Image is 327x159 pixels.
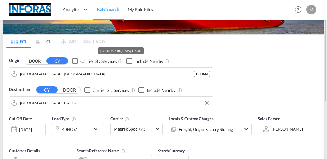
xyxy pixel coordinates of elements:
span: Customer Details [9,148,40,153]
span: Search Reference Name [77,148,125,153]
span: Search Currency [158,149,185,153]
span: Locals & Custom Charges [169,116,214,121]
div: Carrier SD Services [93,87,129,93]
button: DOOR [24,58,45,65]
div: Carrier SD Services [80,58,117,64]
md-input-container: Augusta, ITAUG [9,97,213,109]
input: Search by Port [20,98,210,108]
md-icon: icon-chevron-down [92,125,102,133]
div: [GEOGRAPHIC_DATA], ITAUG [100,47,141,54]
md-icon: Unchecked: Ignores neighbouring ports when fetching rates.Checked : Includes neighbouring ports w... [177,88,182,93]
span: Origin [9,58,20,64]
md-icon: Unchecked: Search for CY (Container Yard) services for all selected carriers.Checked : Search for... [118,59,123,64]
div: M [306,5,316,14]
button: CY [36,86,58,93]
button: DOOR [59,87,80,94]
div: Include Nearby [147,87,175,93]
button: CY [46,57,68,64]
img: eff75c7098ee11eeb65dd1c63e392380.jpg [9,3,51,17]
md-icon: Unchecked: Ignores neighbouring ports when fetching rates.Checked : Includes neighbouring ports w... [164,59,169,64]
md-pagination-wrapper: Use the left and right arrow keys to navigate between tabs [6,35,105,48]
md-datepicker: Select [9,135,14,143]
md-icon: Your search will be saved by the below given name [120,149,125,154]
span: Cut Off Date [9,116,32,121]
md-icon: icon-chevron-down [242,125,250,133]
span: Load Type [52,116,76,121]
span: My Rate Files [128,7,153,12]
div: [PERSON_NAME] [272,127,303,132]
md-tab-item: FCL [6,35,31,48]
div: DEHAM [194,71,210,77]
md-checkbox: Checkbox No Ink [84,87,129,93]
span: Rate Search [97,6,119,12]
md-icon: The selected Trucker/Carrierwill be displayed in the rate results If the rates are from another f... [124,117,129,122]
span: Help [293,4,303,15]
span: Sales Person [258,116,280,121]
input: Search by Port [20,69,194,79]
div: [DATE] [9,123,46,136]
button: Clear Input [202,98,211,108]
span: Maersk Spot +73 [114,126,154,132]
md-tab-item: LCL [31,35,56,48]
div: [DATE] [19,127,32,132]
md-icon: Unchecked: Search for CY (Container Yard) services for all selected carriers.Checked : Search for... [130,88,135,93]
md-checkbox: Checkbox No Ink [72,58,117,64]
md-select: Sales Person: Matthias Boguslawski [271,124,304,133]
span: Analytics [63,6,80,13]
div: 40HC x1 [62,125,78,134]
span: Carrier [110,116,129,121]
div: Help [293,4,306,15]
div: 40HC x1icon-chevron-down [52,123,104,135]
div: Freight Origin Factory Stuffingicon-chevron-down [169,123,252,135]
md-input-container: Hamburg, DEHAM [9,68,213,80]
md-icon: icon-information-outline [71,117,76,122]
md-checkbox: Checkbox No Ink [126,58,163,64]
md-checkbox: Checkbox No Ink [138,87,175,93]
div: Freight Origin Factory Stuffing [179,125,233,134]
span: Destination [9,87,30,93]
div: Include Nearby [134,58,163,64]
